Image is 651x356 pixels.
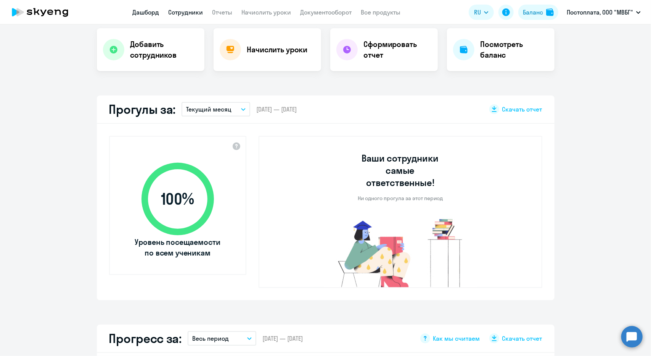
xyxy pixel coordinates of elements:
[433,334,480,343] span: Как мы считаем
[133,8,159,16] a: Дашборд
[358,195,443,202] p: Ни одного прогула за этот период
[518,5,558,20] button: Балансbalance
[262,334,303,343] span: [DATE] — [DATE]
[247,44,308,55] h4: Начислить уроки
[481,39,548,60] h4: Посмотреть баланс
[361,8,401,16] a: Все продукты
[567,8,633,17] p: Постоплата, ООО "МВБГ"
[186,105,231,114] p: Текущий месяц
[256,105,297,113] span: [DATE] — [DATE]
[109,102,176,117] h2: Прогулы за:
[364,39,432,60] h4: Сформировать отчет
[109,331,182,346] h2: Прогресс за:
[134,237,222,258] span: Уровень посещаемости по всем ученикам
[523,8,543,17] div: Баланс
[502,334,542,343] span: Скачать отчет
[563,3,645,21] button: Постоплата, ООО "МВБГ"
[130,39,198,60] h4: Добавить сотрудников
[169,8,203,16] a: Сотрудники
[242,8,291,16] a: Начислить уроки
[474,8,481,17] span: RU
[301,8,352,16] a: Документооборот
[351,152,449,189] h3: Ваши сотрудники самые ответственные!
[546,8,554,16] img: balance
[324,217,477,287] img: no-truants
[502,105,542,113] span: Скачать отчет
[469,5,494,20] button: RU
[182,102,250,117] button: Текущий месяц
[188,331,256,346] button: Весь период
[212,8,233,16] a: Отчеты
[134,190,222,208] span: 100 %
[192,334,229,343] p: Весь период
